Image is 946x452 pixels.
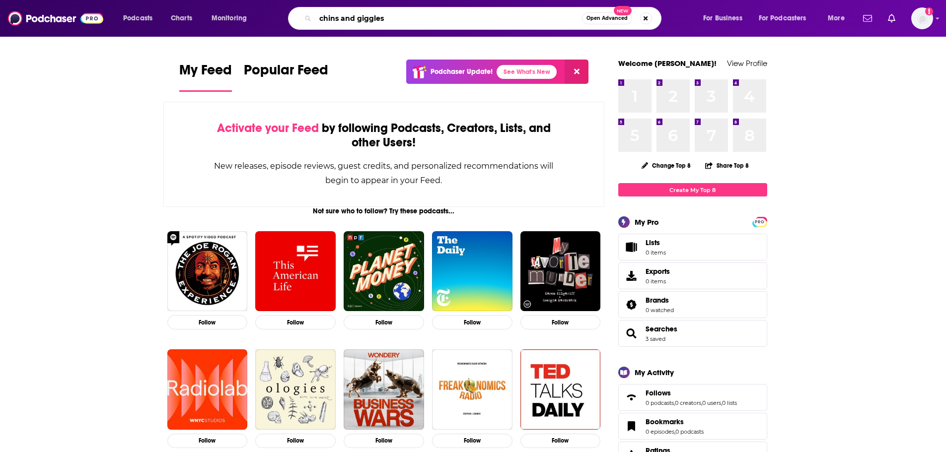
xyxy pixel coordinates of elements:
[167,349,248,430] img: Radiolab
[520,434,601,448] button: Follow
[721,399,722,406] span: ,
[754,218,766,226] span: PRO
[520,315,601,329] button: Follow
[727,59,767,68] a: View Profile
[646,324,677,333] a: Searches
[752,10,821,26] button: open menu
[622,390,642,404] a: Follows
[179,62,232,84] span: My Feed
[622,269,642,283] span: Exports
[646,335,665,342] a: 3 saved
[646,238,666,247] span: Lists
[618,262,767,289] a: Exports
[432,349,512,430] img: Freakonomics Radio
[520,231,601,312] img: My Favorite Murder with Karen Kilgariff and Georgia Hardstark
[205,10,260,26] button: open menu
[622,298,642,312] a: Brands
[520,349,601,430] img: TED Talks Daily
[646,267,670,276] span: Exports
[163,207,605,215] div: Not sure who to follow? Try these podcasts...
[618,59,717,68] a: Welcome [PERSON_NAME]!
[646,417,684,426] span: Bookmarks
[696,10,755,26] button: open menu
[214,159,555,188] div: New releases, episode reviews, guest credits, and personalized recommendations will begin to appe...
[635,368,674,377] div: My Activity
[214,121,555,150] div: by following Podcasts, Creators, Lists, and other Users!
[705,156,749,175] button: Share Top 8
[828,11,845,25] span: More
[344,349,424,430] img: Business Wars
[646,307,674,314] a: 0 watched
[703,11,742,25] span: For Business
[8,9,103,28] img: Podchaser - Follow, Share and Rate Podcasts
[636,159,697,172] button: Change Top 8
[884,10,899,27] a: Show notifications dropdown
[622,326,642,340] a: Searches
[702,399,721,406] a: 0 users
[344,315,424,329] button: Follow
[911,7,933,29] button: Show profile menu
[614,6,632,15] span: New
[167,315,248,329] button: Follow
[255,434,336,448] button: Follow
[646,278,670,285] span: 0 items
[171,11,192,25] span: Charts
[167,434,248,448] button: Follow
[821,10,857,26] button: open menu
[167,231,248,312] img: The Joe Rogan Experience
[674,399,675,406] span: ,
[646,296,669,305] span: Brands
[622,419,642,433] a: Bookmarks
[622,240,642,254] span: Lists
[635,217,659,227] div: My Pro
[432,434,512,448] button: Follow
[646,417,704,426] a: Bookmarks
[255,231,336,312] img: This American Life
[701,399,702,406] span: ,
[646,428,674,435] a: 0 episodes
[618,183,767,196] a: Create My Top 8
[618,413,767,440] span: Bookmarks
[722,399,737,406] a: 0 lists
[674,428,675,435] span: ,
[646,388,737,397] a: Follows
[179,62,232,92] a: My Feed
[432,231,512,312] img: The Daily
[925,7,933,15] svg: Add a profile image
[618,234,767,260] a: Lists
[344,434,424,448] button: Follow
[497,65,557,79] a: See What's New
[212,11,247,25] span: Monitoring
[244,62,328,92] a: Popular Feed
[582,12,632,24] button: Open AdvancedNew
[911,7,933,29] img: User Profile
[255,315,336,329] button: Follow
[646,296,674,305] a: Brands
[859,10,876,27] a: Show notifications dropdown
[646,238,660,247] span: Lists
[675,428,704,435] a: 0 podcasts
[754,218,766,225] a: PRO
[123,11,152,25] span: Podcasts
[217,121,319,135] span: Activate your Feed
[911,7,933,29] span: Logged in as kathrynwhite
[431,67,493,76] p: Podchaser Update!
[344,231,424,312] img: Planet Money
[255,349,336,430] img: Ologies with Alie Ward
[646,399,674,406] a: 0 podcasts
[759,11,806,25] span: For Podcasters
[116,10,165,26] button: open menu
[618,291,767,318] span: Brands
[618,320,767,347] span: Searches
